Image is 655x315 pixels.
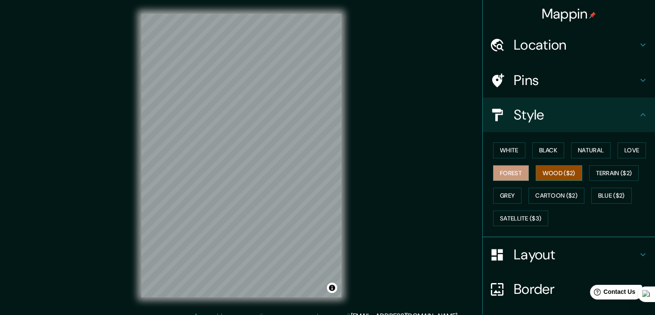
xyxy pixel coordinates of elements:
[327,283,337,293] button: Toggle attribution
[528,188,584,204] button: Cartoon ($2)
[514,280,638,298] h4: Border
[483,98,655,132] div: Style
[483,272,655,306] div: Border
[618,142,646,158] button: Love
[589,12,596,19] img: pin-icon.png
[493,211,548,227] button: Satellite ($3)
[514,72,638,89] h4: Pins
[493,188,522,204] button: Grey
[542,5,596,22] h4: Mappin
[493,142,525,158] button: White
[141,14,341,297] canvas: Map
[514,36,638,54] h4: Location
[589,165,639,181] button: Terrain ($2)
[532,142,565,158] button: Black
[536,165,582,181] button: Wood ($2)
[514,246,638,263] h4: Layout
[483,237,655,272] div: Layout
[483,63,655,98] div: Pins
[578,281,646,306] iframe: Help widget launcher
[493,165,529,181] button: Forest
[483,28,655,62] div: Location
[514,106,638,123] h4: Style
[571,142,611,158] button: Natural
[591,188,632,204] button: Blue ($2)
